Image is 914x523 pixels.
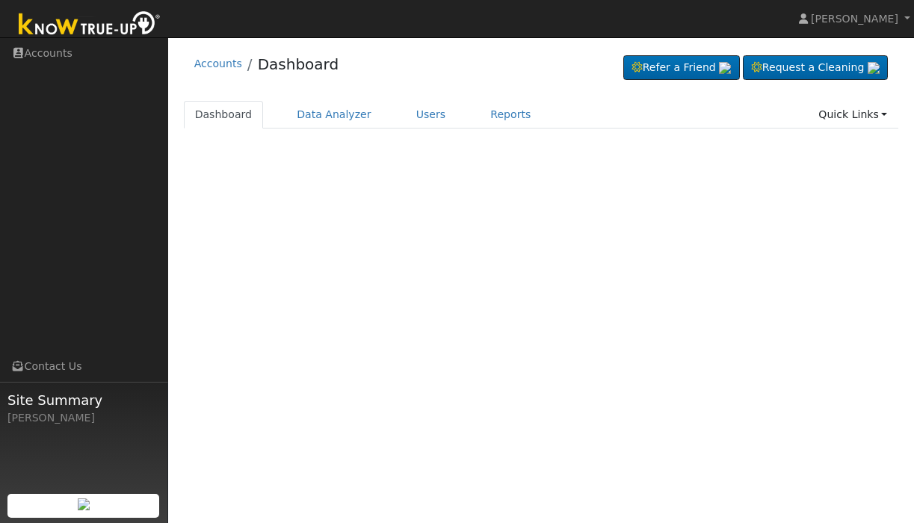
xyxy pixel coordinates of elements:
a: Request a Cleaning [743,55,888,81]
a: Dashboard [258,55,339,73]
div: [PERSON_NAME] [7,410,160,426]
img: Know True-Up [11,8,168,42]
a: Refer a Friend [623,55,740,81]
a: Dashboard [184,101,264,129]
img: retrieve [78,498,90,510]
span: Site Summary [7,390,160,410]
span: [PERSON_NAME] [811,13,898,25]
img: retrieve [868,62,880,74]
a: Accounts [194,58,242,69]
a: Reports [479,101,542,129]
a: Users [405,101,457,129]
img: retrieve [719,62,731,74]
a: Quick Links [807,101,898,129]
a: Data Analyzer [285,101,383,129]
